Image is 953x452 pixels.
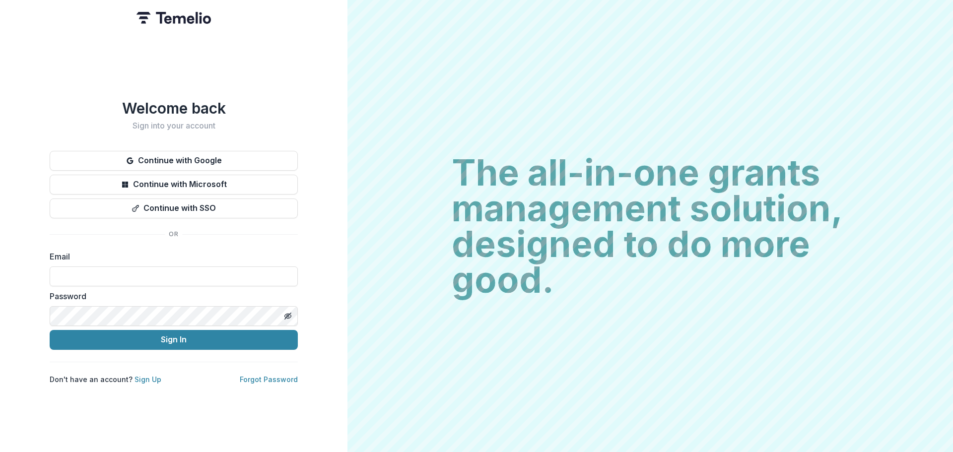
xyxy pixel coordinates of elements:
img: Temelio [136,12,211,24]
p: Don't have an account? [50,374,161,385]
h1: Welcome back [50,99,298,117]
h2: Sign into your account [50,121,298,130]
label: Email [50,251,292,262]
button: Continue with SSO [50,198,298,218]
a: Sign Up [135,375,161,384]
button: Continue with Microsoft [50,175,298,194]
label: Password [50,290,292,302]
button: Sign In [50,330,298,350]
a: Forgot Password [240,375,298,384]
button: Toggle password visibility [280,308,296,324]
button: Continue with Google [50,151,298,171]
